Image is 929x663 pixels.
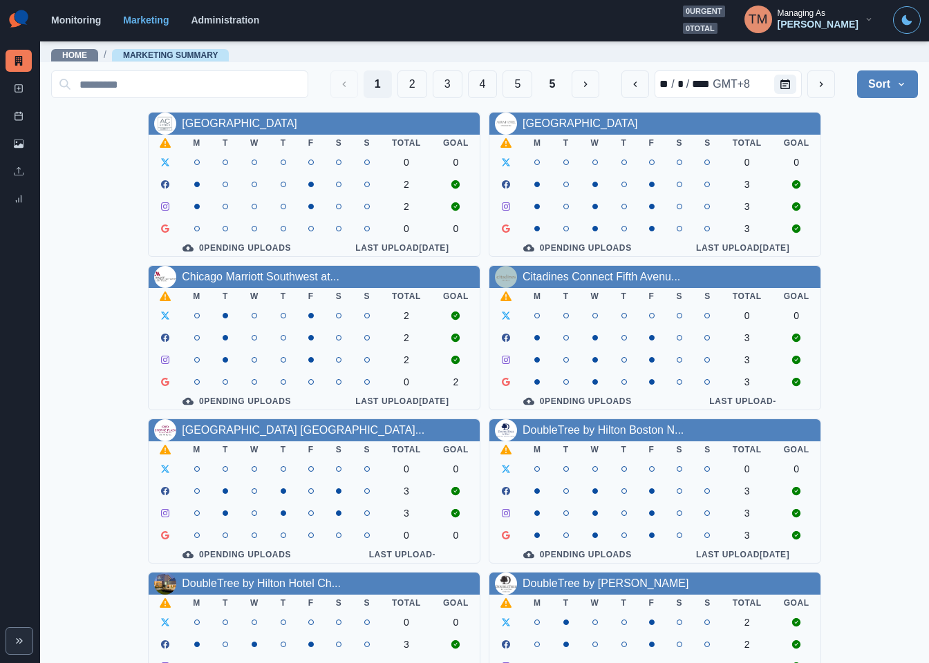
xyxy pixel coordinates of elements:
[638,288,666,305] th: F
[270,441,297,458] th: T
[733,223,762,234] div: 3
[6,105,32,127] a: Post Schedule
[182,135,212,151] th: M
[610,135,638,151] th: T
[297,595,325,611] th: F
[353,135,381,151] th: S
[443,223,469,234] div: 0
[392,223,421,234] div: 0
[552,595,580,611] th: T
[495,419,517,441] img: 495180477166361
[182,424,424,436] a: [GEOGRAPHIC_DATA] [GEOGRAPHIC_DATA]...
[336,396,469,407] div: Last Upload [DATE]
[182,288,212,305] th: M
[182,271,339,282] a: Chicago Marriott Southwest at...
[523,117,638,129] a: [GEOGRAPHIC_DATA]
[154,113,176,135] img: 1099810753417731
[610,288,638,305] th: T
[160,396,314,407] div: 0 Pending Uploads
[495,113,517,135] img: 321580747714580
[711,76,751,93] div: time zone
[722,135,773,151] th: Total
[443,463,469,474] div: 0
[6,160,32,182] a: Uploads
[432,595,480,611] th: Goal
[638,595,666,611] th: F
[610,441,638,458] th: T
[685,76,691,93] div: /
[325,595,353,611] th: S
[330,70,358,98] button: Previous
[123,50,218,60] a: Marketing Summary
[807,70,835,98] button: next
[778,8,825,18] div: Managing As
[538,70,566,98] button: Last Page
[666,441,694,458] th: S
[104,48,106,62] span: /
[580,441,610,458] th: W
[443,157,469,168] div: 0
[212,135,239,151] th: T
[666,595,694,611] th: S
[270,288,297,305] th: T
[500,549,655,560] div: 0 Pending Uploads
[495,573,517,595] img: 1306730782733455
[580,595,610,611] th: W
[432,135,480,151] th: Goal
[443,376,469,387] div: 2
[154,419,176,441] img: 192873340585653
[638,441,666,458] th: F
[580,288,610,305] th: W
[552,441,580,458] th: T
[677,549,809,560] div: Last Upload [DATE]
[733,201,762,212] div: 3
[443,530,469,541] div: 0
[392,508,421,519] div: 3
[182,595,212,611] th: M
[722,595,773,611] th: Total
[392,463,421,474] div: 0
[154,573,176,595] img: 105949089484820
[658,76,670,93] div: month
[392,617,421,628] div: 0
[693,135,722,151] th: S
[6,77,32,99] a: New Post
[392,157,421,168] div: 0
[336,242,469,253] div: Last Upload [DATE]
[523,424,684,436] a: DoubleTree by Hilton Boston N...
[784,463,809,474] div: 0
[572,70,599,98] button: Next Media
[552,135,580,151] th: T
[676,76,685,93] div: day
[784,157,809,168] div: 0
[693,288,722,305] th: S
[658,76,751,93] div: Date
[666,135,694,151] th: S
[397,70,427,98] button: Page 2
[733,354,762,365] div: 3
[239,595,270,611] th: W
[733,310,762,321] div: 0
[523,135,552,151] th: M
[392,354,421,365] div: 2
[552,288,580,305] th: T
[239,135,270,151] th: W
[857,70,918,98] button: Sort
[733,6,885,33] button: Managing As[PERSON_NAME]
[523,441,552,458] th: M
[733,463,762,474] div: 0
[160,242,314,253] div: 0 Pending Uploads
[123,15,169,26] a: Marketing
[392,486,421,497] div: 3
[353,595,381,611] th: S
[381,135,432,151] th: Total
[500,396,655,407] div: 0 Pending Uploads
[503,70,532,98] button: Page 5
[239,288,270,305] th: W
[297,441,325,458] th: F
[773,595,820,611] th: Goal
[733,376,762,387] div: 3
[392,201,421,212] div: 2
[432,288,480,305] th: Goal
[580,135,610,151] th: W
